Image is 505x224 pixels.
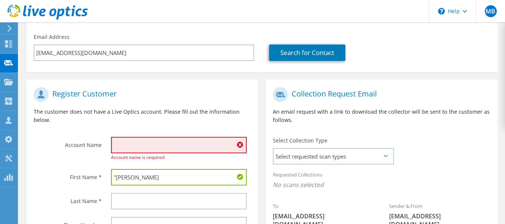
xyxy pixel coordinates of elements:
[34,87,247,102] h1: Register Customer
[34,137,102,149] label: Account Name
[273,137,327,144] label: Select Collection Type
[273,108,490,124] p: An email request with a link to download the collector will be sent to the customer as follows.
[34,169,102,181] label: First Name *
[273,87,486,102] h1: Collection Request Email
[34,33,70,41] label: Email Address
[111,154,164,160] span: Account name is required
[485,5,497,17] span: MB
[274,149,393,164] span: Select requested scan types
[269,45,345,61] a: Search for Contact
[265,167,497,194] div: Requested Collections
[273,181,490,189] span: No scans selected
[34,193,102,205] label: Last Name *
[438,8,445,15] svg: \n
[34,108,250,124] p: The customer does not have a Live Optics account. Please fill out the information below.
